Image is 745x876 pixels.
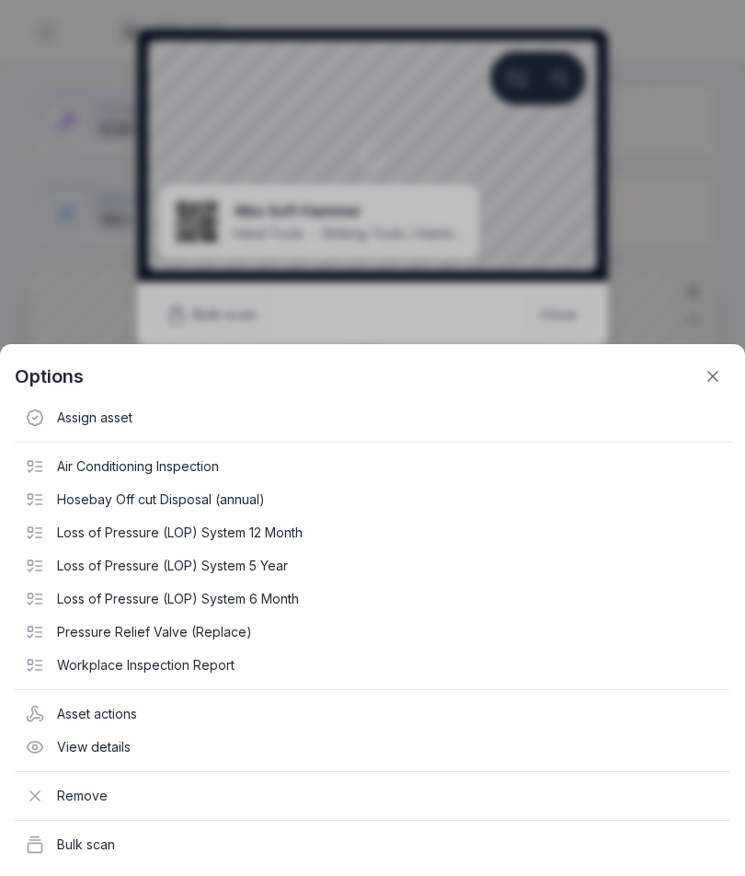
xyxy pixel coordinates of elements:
[15,731,730,764] div: View details
[15,616,730,649] div: Pressure Relief Valve (Replace)
[15,450,730,483] div: Air Conditioning Inspection
[15,649,730,682] div: Workplace Inspection Report
[15,363,84,389] strong: Options
[15,483,730,516] div: Hosebay Off cut Disposal (annual)
[15,828,730,861] div: Bulk scan
[15,549,730,582] div: Loss of Pressure (LOP) System 5 Year
[15,697,730,731] div: Asset actions
[15,582,730,616] div: Loss of Pressure (LOP) System 6 Month
[15,516,730,549] div: Loss of Pressure (LOP) System 12 Month
[15,779,730,813] div: Remove
[15,401,730,434] div: Assign asset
